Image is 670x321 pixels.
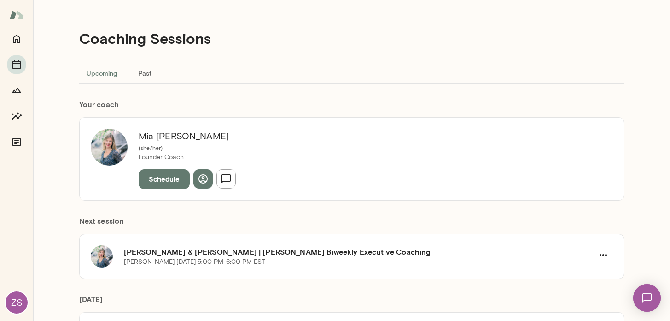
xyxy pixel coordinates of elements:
p: [PERSON_NAME] · [DATE] · 5:00 PM-6:00 PM EST [124,257,265,267]
button: Schedule [139,169,190,189]
button: Growth Plan [7,81,26,100]
p: Founder Coach [139,153,236,162]
button: Insights [7,107,26,125]
h6: [PERSON_NAME] & [PERSON_NAME] | [PERSON_NAME] Biweekly Executive Coaching [124,246,594,257]
span: ( she/her ) [139,144,163,151]
div: ZS [6,291,28,314]
div: basic tabs example [79,62,624,84]
h6: Mia [PERSON_NAME] [139,129,236,143]
button: Documents [7,133,26,151]
button: Upcoming [79,62,124,84]
button: Home [7,30,26,48]
h6: [DATE] [79,294,624,312]
button: Sessions [7,55,26,74]
h6: Next session [79,215,624,234]
img: Mento [9,6,24,24]
button: Past [124,62,166,84]
button: Send message [216,169,236,189]
button: View profile [193,169,213,189]
img: Mia Lewin [91,129,128,166]
h4: Coaching Sessions [79,30,211,47]
h6: Your coach [79,99,624,110]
